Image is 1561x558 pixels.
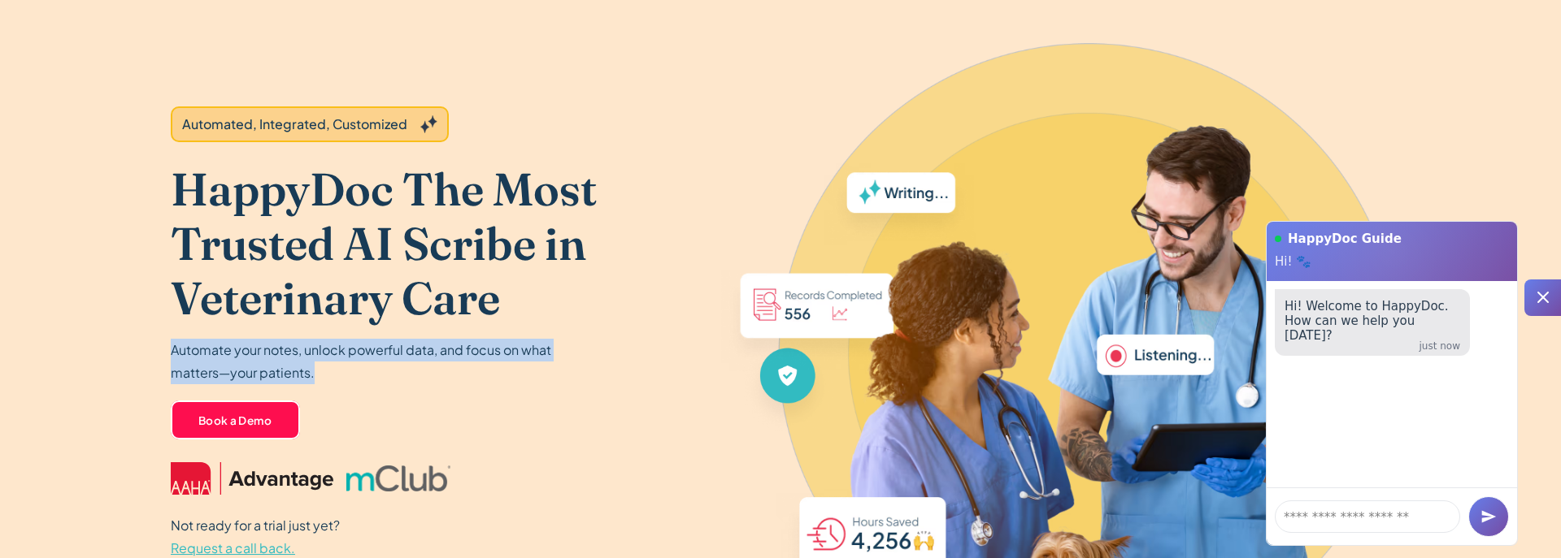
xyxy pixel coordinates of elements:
[171,339,561,384] p: Automate your notes, unlock powerful data, and focus on what matters—your patients.
[420,115,437,133] img: Grey sparkles.
[182,115,407,134] div: Automated, Integrated, Customized
[171,462,333,495] img: AAHA Advantage logo
[346,465,450,491] img: mclub logo
[171,400,300,439] a: Book a Demo
[171,162,720,326] h1: HappyDoc The Most Trusted AI Scribe in Veterinary Care
[171,539,295,556] span: Request a call back.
